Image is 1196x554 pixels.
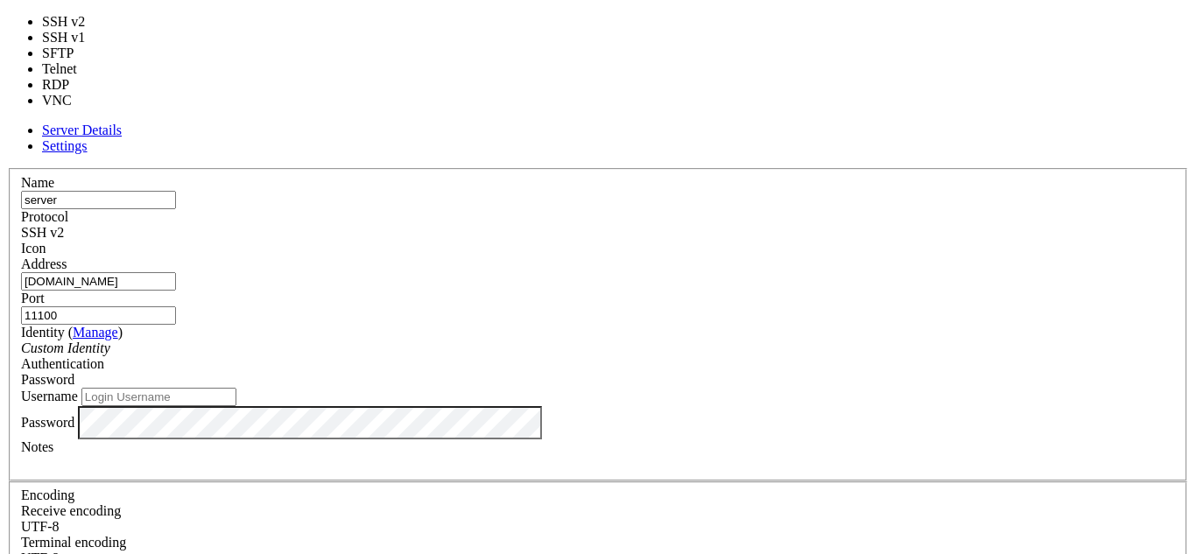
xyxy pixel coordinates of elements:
[21,439,53,454] label: Notes
[21,325,123,340] label: Identity
[42,14,106,30] li: SSH v2
[42,30,106,46] li: SSH v1
[68,325,123,340] span: ( )
[42,123,122,137] a: Server Details
[21,209,68,224] label: Protocol
[42,138,88,153] a: Settings
[21,519,60,534] span: UTF-8
[21,256,67,271] label: Address
[21,291,45,305] label: Port
[21,306,176,325] input: Port Number
[21,535,126,550] label: The default terminal encoding. ISO-2022 enables character map translations (like graphics maps). ...
[42,46,106,61] li: SFTP
[21,414,74,429] label: Password
[42,77,106,93] li: RDP
[21,487,74,502] label: Encoding
[21,372,74,387] span: Password
[21,356,104,371] label: Authentication
[21,175,54,190] label: Name
[73,325,118,340] a: Manage
[21,272,176,291] input: Host Name or IP
[21,225,1175,241] div: SSH v2
[21,372,1175,388] div: Password
[21,225,64,240] span: SSH v2
[21,389,78,403] label: Username
[21,340,1175,356] div: Custom Identity
[21,241,46,256] label: Icon
[81,388,236,406] input: Login Username
[21,503,121,518] label: Set the expected encoding for data received from the host. If the encodings do not match, visual ...
[42,93,106,109] li: VNC
[21,519,1175,535] div: UTF-8
[21,340,110,355] i: Custom Identity
[21,191,176,209] input: Server Name
[42,61,106,77] li: Telnet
